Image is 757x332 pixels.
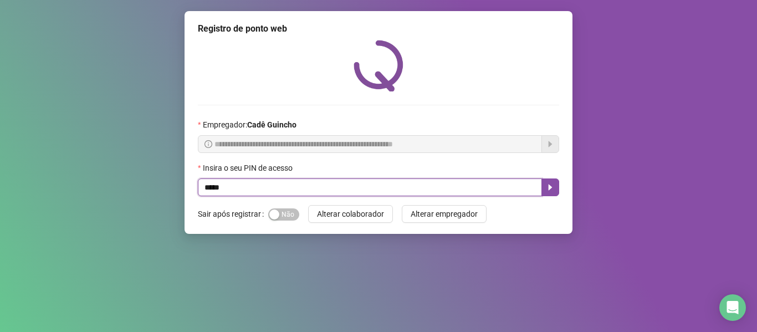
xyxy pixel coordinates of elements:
[198,22,559,35] div: Registro de ponto web
[354,40,403,91] img: QRPoint
[546,183,555,192] span: caret-right
[411,208,478,220] span: Alterar empregador
[719,294,746,321] div: Open Intercom Messenger
[308,205,393,223] button: Alterar colaborador
[317,208,384,220] span: Alterar colaborador
[198,205,268,223] label: Sair após registrar
[203,119,296,131] span: Empregador :
[247,120,296,129] strong: Cadê Guincho
[204,140,212,148] span: info-circle
[402,205,487,223] button: Alterar empregador
[198,162,300,174] label: Insira o seu PIN de acesso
